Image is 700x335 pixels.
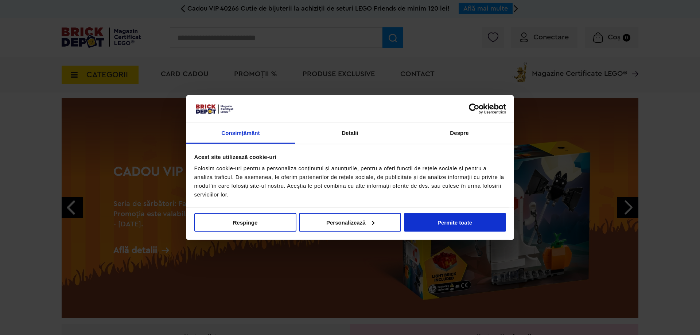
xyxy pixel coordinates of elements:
button: Respinge [194,213,296,231]
a: Detalii [295,123,405,144]
div: Acest site utilizează cookie-uri [194,152,506,161]
div: Folosim cookie-uri pentru a personaliza conținutul și anunțurile, pentru a oferi funcții de rețel... [194,164,506,199]
button: Permite toate [404,213,506,231]
a: Consimțământ [186,123,295,144]
a: Despre [405,123,514,144]
img: siglă [194,103,234,115]
a: Usercentrics Cookiebot - opens in a new window [442,103,506,114]
button: Personalizează [299,213,401,231]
